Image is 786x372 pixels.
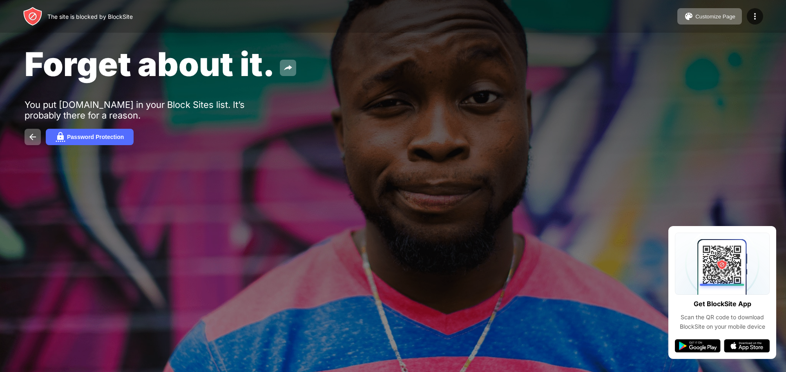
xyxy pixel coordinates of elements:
button: Customize Page [677,8,742,25]
button: Password Protection [46,129,134,145]
img: password.svg [56,132,65,142]
div: You put [DOMAIN_NAME] in your Block Sites list. It’s probably there for a reason. [25,99,277,121]
div: Password Protection [67,134,124,140]
div: Get BlockSite App [694,298,751,310]
div: The site is blocked by BlockSite [47,13,133,20]
div: Scan the QR code to download BlockSite on your mobile device [675,313,770,331]
img: app-store.svg [724,339,770,352]
img: share.svg [283,63,293,73]
img: menu-icon.svg [750,11,760,21]
img: pallet.svg [684,11,694,21]
img: google-play.svg [675,339,721,352]
img: qrcode.svg [675,233,770,295]
img: back.svg [28,132,38,142]
span: Forget about it. [25,44,275,84]
img: header-logo.svg [23,7,42,26]
div: Customize Page [695,13,735,20]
